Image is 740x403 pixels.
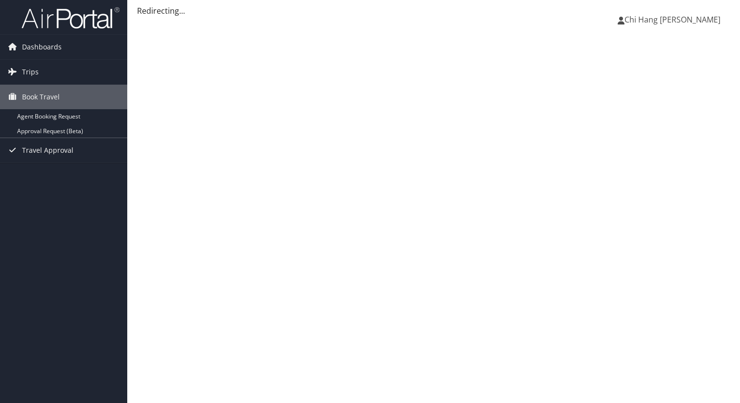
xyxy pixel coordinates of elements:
div: Redirecting... [137,5,730,17]
span: Chi Hang [PERSON_NAME] [624,14,720,25]
span: Travel Approval [22,138,73,163]
a: Chi Hang [PERSON_NAME] [618,5,730,34]
span: Trips [22,60,39,84]
span: Book Travel [22,85,60,109]
img: airportal-logo.png [22,6,119,29]
span: Dashboards [22,35,62,59]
